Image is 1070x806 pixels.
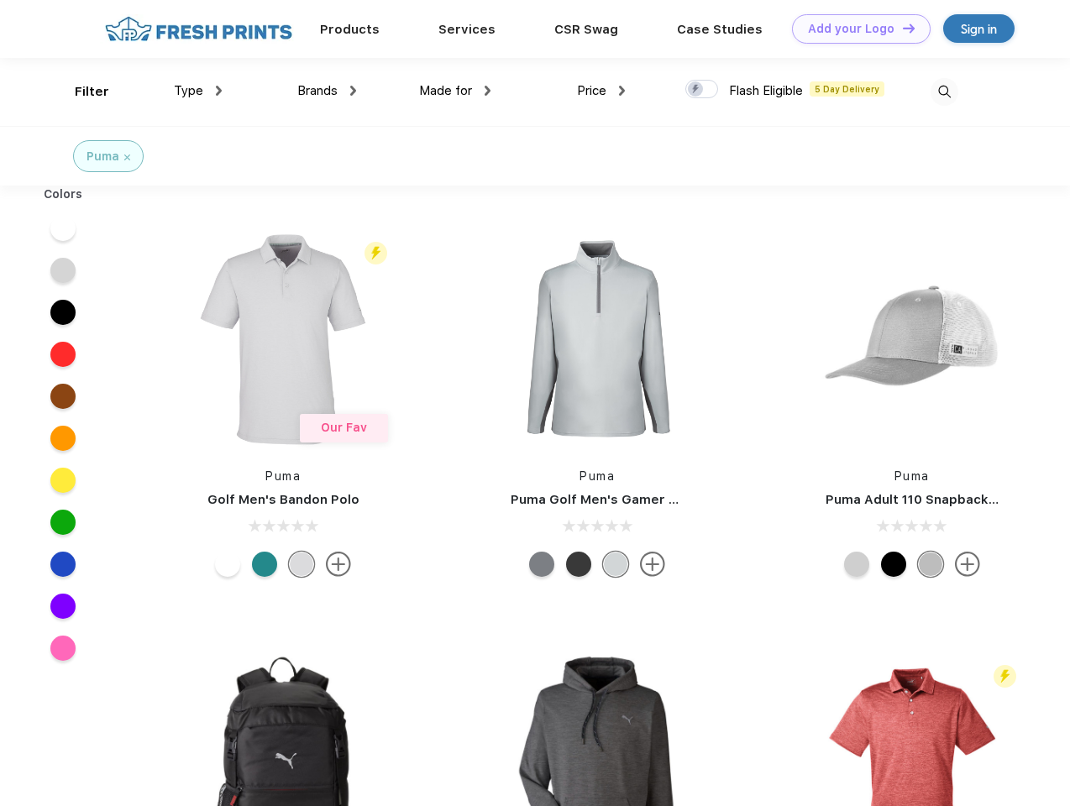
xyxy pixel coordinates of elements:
img: more.svg [326,552,351,577]
img: dropdown.png [216,86,222,96]
div: Sign in [961,19,997,39]
div: Quarry with Brt Whit [918,552,943,577]
img: dropdown.png [350,86,356,96]
div: Pma Blk Pma Blk [881,552,906,577]
div: Bright White [215,552,240,577]
span: 5 Day Delivery [810,81,884,97]
a: Sign in [943,14,1015,43]
a: Services [438,22,496,37]
div: Green Lagoon [252,552,277,577]
div: High Rise [603,552,628,577]
a: Products [320,22,380,37]
img: func=resize&h=266 [800,228,1024,451]
span: Type [174,83,203,98]
a: Puma [580,469,615,483]
img: dropdown.png [619,86,625,96]
div: High Rise [289,552,314,577]
div: Puma Black [566,552,591,577]
a: Puma Golf Men's Gamer Golf Quarter-Zip [511,492,776,507]
a: CSR Swag [554,22,618,37]
img: func=resize&h=266 [171,228,395,451]
img: func=resize&h=266 [485,228,709,451]
img: DT [903,24,915,33]
a: Puma [265,469,301,483]
div: Colors [31,186,96,203]
span: Brands [297,83,338,98]
img: fo%20logo%202.webp [100,14,297,44]
div: Filter [75,82,109,102]
img: more.svg [640,552,665,577]
div: Puma [87,148,119,165]
img: desktop_search.svg [931,78,958,106]
a: Golf Men's Bandon Polo [207,492,359,507]
img: more.svg [955,552,980,577]
img: dropdown.png [485,86,490,96]
div: Quarry Brt Whit [844,552,869,577]
span: Price [577,83,606,98]
span: Our Fav [321,421,367,434]
a: Puma [894,469,930,483]
span: Flash Eligible [729,83,803,98]
img: flash_active_toggle.svg [994,665,1016,688]
img: flash_active_toggle.svg [365,242,387,264]
div: Add your Logo [808,22,894,36]
img: filter_cancel.svg [124,154,130,160]
span: Made for [419,83,472,98]
div: Quiet Shade [529,552,554,577]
